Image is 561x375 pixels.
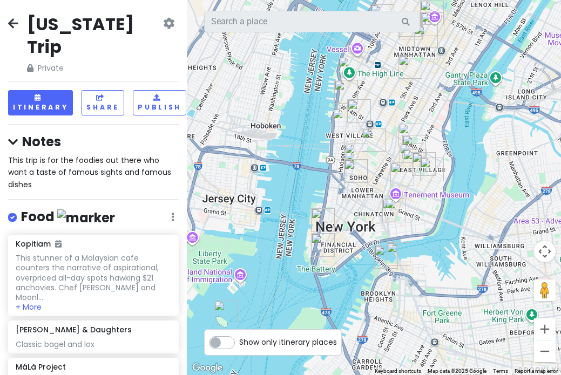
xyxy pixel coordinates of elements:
div: The Halal Guys [420,1,444,24]
div: New York Marriott Marquis [398,13,422,37]
div: Dominique Ansel Bakery [344,152,368,175]
button: Drag Pegman onto the map to open Street View [534,279,556,301]
div: Kopitiam [382,199,406,222]
div: Juliana's [374,245,398,269]
div: Alphabet City Beer Co. [420,158,444,181]
button: Zoom out [534,340,556,362]
div: Chelsea Market [334,80,358,104]
div: Rockefeller Center [421,12,444,36]
button: + More [16,302,42,312]
a: Terms (opens in new tab) [493,368,508,374]
button: Itinerary [8,90,73,115]
span: Private [27,62,161,74]
div: Charging Bull [311,233,335,257]
h4: Food [21,208,115,226]
span: This trip is for the foodies out there who want a taste of famous sights and famous dishes [8,155,173,190]
a: Open this area in Google Maps (opens a new window) [190,361,225,375]
h6: MáLà Project [16,362,66,372]
h4: Notes [8,133,179,150]
h6: [PERSON_NAME] & Daughters [16,325,132,335]
div: 7B [412,152,436,176]
button: Map camera controls [534,241,556,262]
div: The Spotted Pig [333,108,356,132]
div: Times Square [399,16,423,39]
div: Don Angie [347,99,371,123]
div: SoHo [344,159,368,183]
h2: [US_STATE] Trip [27,13,161,58]
button: Share [82,90,124,115]
div: Empire State Building [398,55,422,79]
div: Statue of Liberty National Monument [214,301,238,324]
input: Search a place [204,11,420,32]
div: The High Line [339,57,362,80]
button: Keyboard shortcuts [375,367,421,375]
div: Dumbo - Manhattan Bridge View [387,242,410,266]
div: 9/11 Memorial [311,208,335,232]
span: Show only itinerary places [239,336,337,348]
button: Publish [133,90,186,115]
span: Map data ©2025 Google [428,368,486,374]
div: 169 Bar [386,199,409,222]
div: Classic bagel and lox [16,339,171,349]
div: 西安名吃 Xi'an Famous Foods [414,24,438,48]
img: marker [57,209,115,226]
button: Zoom in [534,318,556,340]
img: Google [190,361,225,375]
div: MáLà Project [400,144,423,167]
div: Russ & Daughters [390,162,414,186]
div: Washington Square Park [362,128,386,152]
a: Report a map error [515,368,558,374]
h6: Kopitiam [16,239,62,249]
div: Amor y Amargo [403,149,427,173]
div: Momofuku Noodle Bar [402,135,426,159]
div: This stunner of a Malaysian cafe counters the narrative of aspirational, overpriced all-day spots... [16,253,171,302]
div: Shuka [344,144,368,167]
i: Added to itinerary [55,240,62,248]
div: Pio Pio 8 [370,4,394,28]
div: Milk Bar East Village [398,124,422,147]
